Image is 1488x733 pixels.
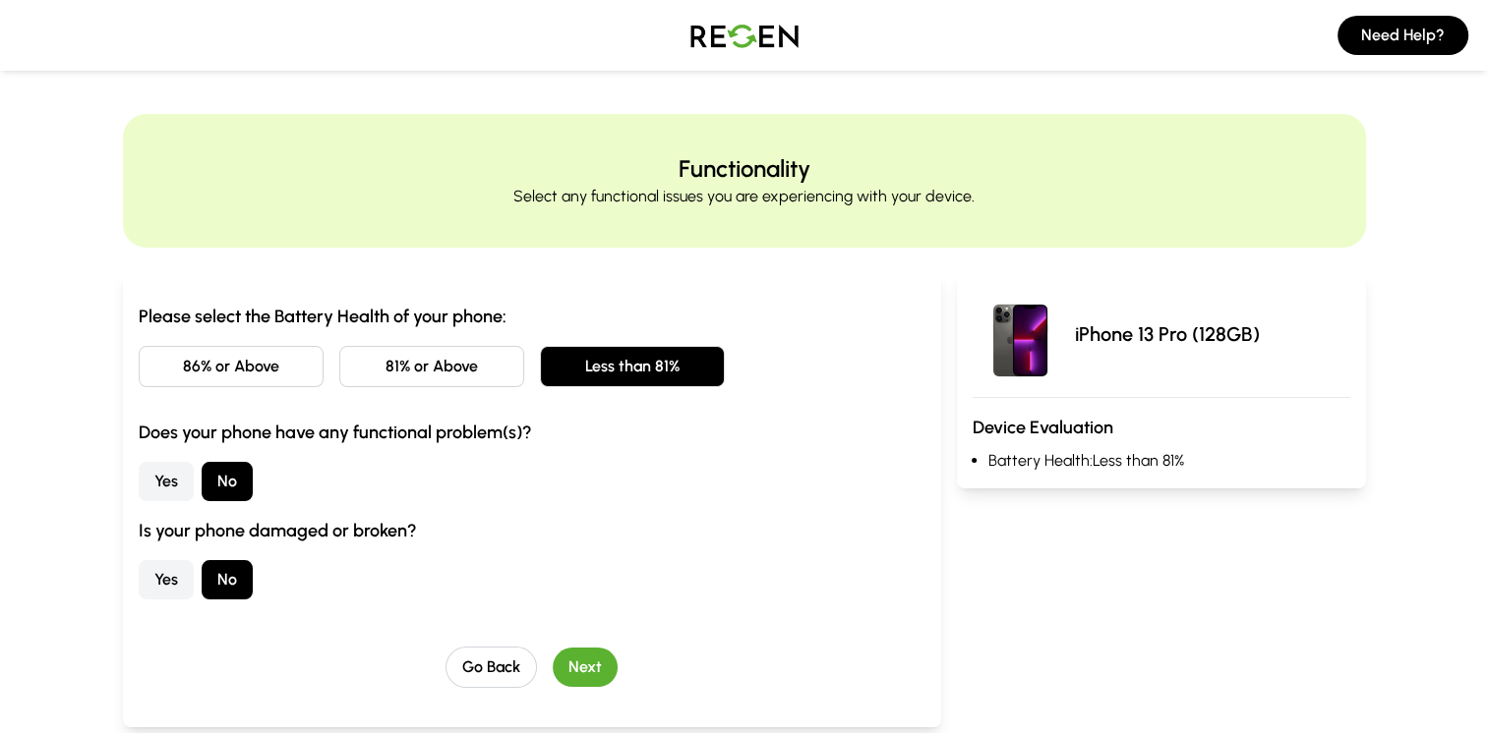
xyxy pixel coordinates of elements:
[679,153,810,185] h2: Functionality
[676,8,813,63] img: Logo
[553,648,618,687] button: Next
[988,449,1350,473] li: Battery Health: Less than 81%
[446,647,537,688] button: Go Back
[973,287,1067,381] img: iPhone 13 Pro
[1075,320,1260,348] p: iPhone 13 Pro (128GB)
[139,419,925,446] h3: Does your phone have any functional problem(s)?
[139,517,925,544] h3: Is your phone damaged or broken?
[540,346,725,387] button: Less than 81%
[202,560,253,599] button: No
[202,462,253,501] button: No
[139,560,194,599] button: Yes
[1338,16,1468,55] button: Need Help?
[339,346,524,387] button: 81% or Above
[139,346,324,387] button: 86% or Above
[139,462,194,501] button: Yes
[513,185,975,208] p: Select any functional issues you are experiencing with your device.
[139,303,925,330] h3: Please select the Battery Health of your phone:
[973,414,1350,441] h3: Device Evaluation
